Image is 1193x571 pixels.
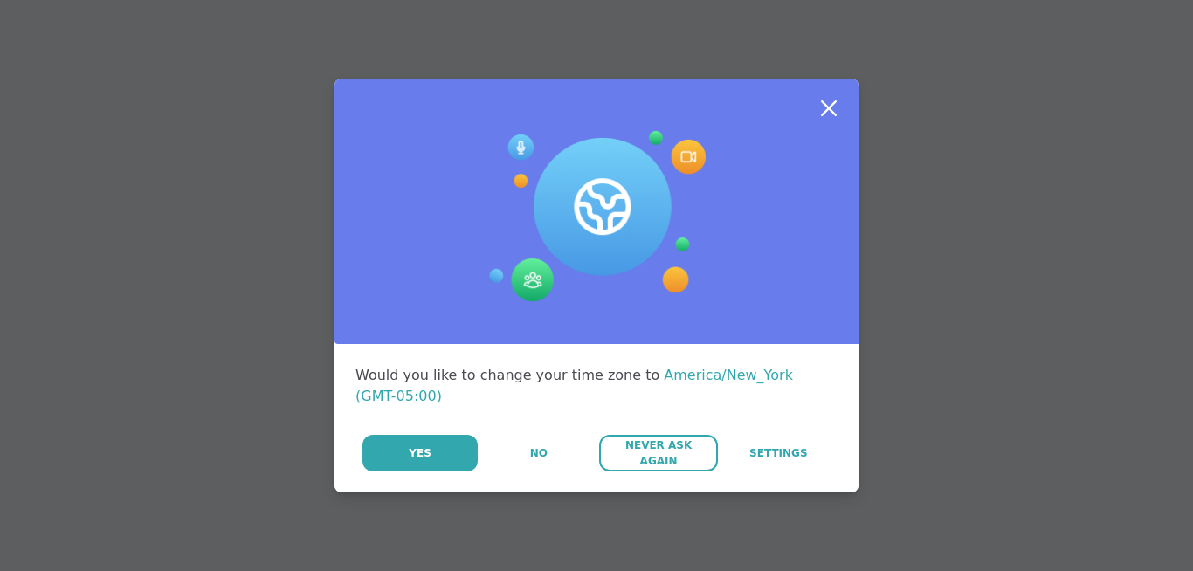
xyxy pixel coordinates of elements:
a: Settings [720,435,838,471]
span: Yes [409,445,431,461]
span: Never Ask Again [608,437,708,469]
button: Never Ask Again [599,435,717,471]
span: America/New_York (GMT-05:00) [355,367,793,404]
div: Would you like to change your time zone to [355,365,838,407]
span: Settings [749,445,808,461]
button: No [479,435,597,471]
img: Session Experience [487,131,706,302]
span: No [530,445,548,461]
button: Yes [362,435,478,471]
